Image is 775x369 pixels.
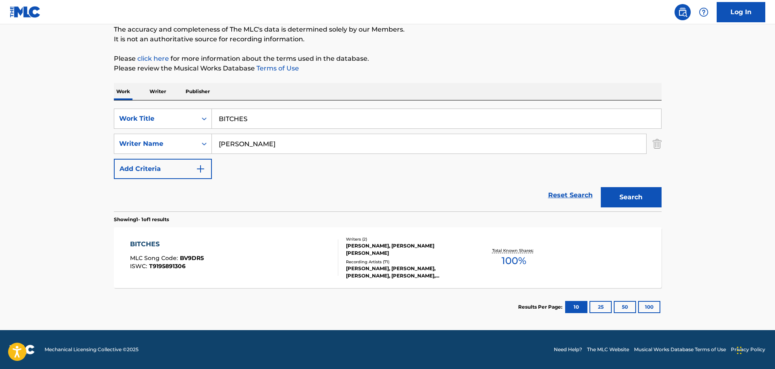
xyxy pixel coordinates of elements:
[114,25,662,34] p: The accuracy and completeness of The MLC's data is determined solely by our Members.
[678,7,687,17] img: search
[130,239,204,249] div: BITCHES
[183,83,212,100] p: Publisher
[675,4,691,20] a: Public Search
[614,301,636,313] button: 50
[130,254,180,262] span: MLC Song Code :
[119,139,192,149] div: Writer Name
[502,254,526,268] span: 100 %
[696,4,712,20] div: Help
[114,83,132,100] p: Work
[518,303,564,311] p: Results Per Page:
[114,227,662,288] a: BITCHESMLC Song Code:BV9DR5ISWC:T9195891306Writers (2)[PERSON_NAME], [PERSON_NAME] [PERSON_NAME]R...
[737,338,742,363] div: Drag
[114,159,212,179] button: Add Criteria
[147,83,169,100] p: Writer
[119,114,192,124] div: Work Title
[544,186,597,204] a: Reset Search
[587,346,629,353] a: The MLC Website
[114,54,662,64] p: Please for more information about the terms used in the database.
[196,164,205,174] img: 9d2ae6d4665cec9f34b9.svg
[10,6,41,18] img: MLC Logo
[699,7,709,17] img: help
[554,346,582,353] a: Need Help?
[346,236,468,242] div: Writers ( 2 )
[717,2,765,22] a: Log In
[346,242,468,257] div: [PERSON_NAME], [PERSON_NAME] [PERSON_NAME]
[492,247,536,254] p: Total Known Shares:
[114,216,169,223] p: Showing 1 - 1 of 1 results
[653,134,662,154] img: Delete Criterion
[130,262,149,270] span: ISWC :
[114,34,662,44] p: It is not an authoritative source for recording information.
[180,254,204,262] span: BV9DR5
[634,346,726,353] a: Musical Works Database Terms of Use
[601,187,662,207] button: Search
[346,259,468,265] div: Recording Artists ( 71 )
[114,64,662,73] p: Please review the Musical Works Database
[45,346,139,353] span: Mechanical Licensing Collective © 2025
[255,64,299,72] a: Terms of Use
[638,301,660,313] button: 100
[346,265,468,279] div: [PERSON_NAME], [PERSON_NAME], [PERSON_NAME], [PERSON_NAME], [PERSON_NAME], [PERSON_NAME]
[137,55,169,62] a: click here
[734,330,775,369] iframe: Chat Widget
[114,109,662,211] form: Search Form
[149,262,186,270] span: T9195891306
[565,301,587,313] button: 10
[731,346,765,353] a: Privacy Policy
[10,345,35,354] img: logo
[589,301,612,313] button: 25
